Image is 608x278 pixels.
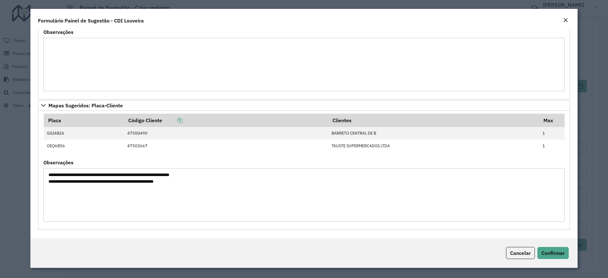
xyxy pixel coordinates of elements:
button: Confirmar [537,247,569,259]
td: GGI4B26 [44,127,124,140]
span: Cancelar [510,250,531,256]
td: 1 [539,127,565,140]
td: TAUSTE SUPERMERCADOS LTDA [328,140,539,152]
th: Max [539,114,565,127]
td: OEQ6B56 [44,140,124,152]
div: Mapas Sugeridos: Placa-Cliente [38,111,570,230]
th: Código Cliente [124,114,328,127]
span: Confirmar [541,250,565,256]
td: 47500490 [124,127,328,140]
th: Clientes [328,114,539,127]
th: Placa [44,114,124,127]
label: Observações [43,28,73,36]
td: 1 [539,140,565,152]
em: Fechar [563,18,568,23]
a: Copiar [162,117,182,123]
a: Mapas Sugeridos: Placa-Cliente [38,100,570,111]
td: BARRETO CENTRAL DE B [328,127,539,140]
td: 47502667 [124,140,328,152]
div: Cliente para Recarga [38,6,570,99]
h4: Formulário Painel de Sugestão - CDI Louveira [38,17,144,24]
span: Mapas Sugeridos: Placa-Cliente [48,103,123,108]
button: Close [561,16,570,25]
button: Cancelar [506,247,535,259]
label: Observações [43,159,73,166]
